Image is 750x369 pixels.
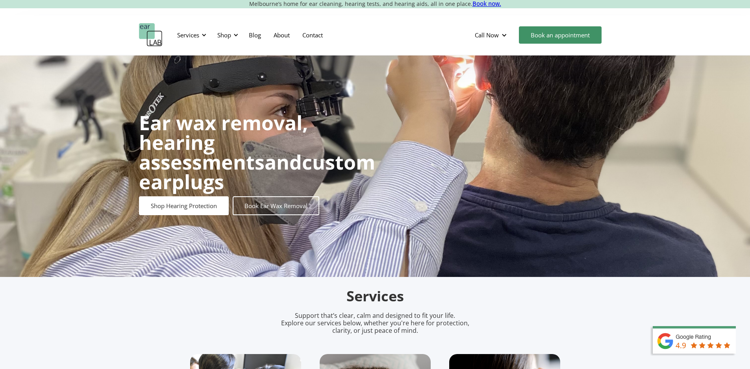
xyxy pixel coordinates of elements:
[243,24,267,46] a: Blog
[213,23,241,47] div: Shop
[139,149,375,195] strong: custom earplugs
[139,23,163,47] a: home
[233,196,319,215] a: Book Ear Wax Removal
[475,31,499,39] div: Call Now
[271,312,480,335] p: Support that’s clear, calm and designed to fit your life. Explore our services below, whether you...
[190,287,560,306] h2: Services
[296,24,329,46] a: Contact
[139,113,375,192] h1: and
[519,26,602,44] a: Book an appointment
[139,109,308,175] strong: Ear wax removal, hearing assessments
[172,23,209,47] div: Services
[469,23,515,47] div: Call Now
[217,31,231,39] div: Shop
[267,24,296,46] a: About
[177,31,199,39] div: Services
[139,196,229,215] a: Shop Hearing Protection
